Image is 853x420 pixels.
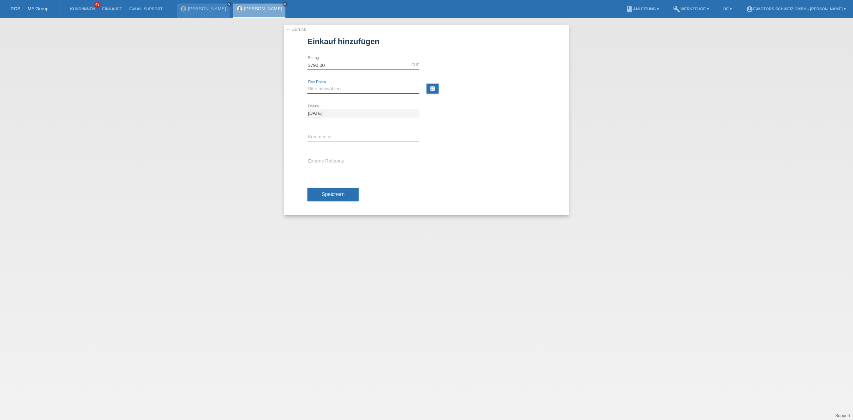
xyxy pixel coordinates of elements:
[626,6,633,13] i: book
[720,7,735,11] a: DE ▾
[835,413,850,418] a: Support
[283,2,287,6] i: close
[227,2,232,7] a: close
[622,7,662,11] a: bookAnleitung ▾
[673,6,680,13] i: build
[742,7,849,11] a: account_circleE-Motors Schweiz GmbH - [PERSON_NAME] ▾
[227,2,231,6] i: close
[307,188,359,201] button: Speichern
[307,37,546,46] h1: Einkauf hinzufügen
[126,7,166,11] a: E-Mail Support
[11,6,48,11] a: POS — MF Group
[430,86,435,91] i: calculate
[94,2,101,8] span: 49
[286,27,306,32] a: ← Zurück
[670,7,713,11] a: buildWerkzeuge ▾
[188,6,226,11] a: [PERSON_NAME]
[322,191,344,197] span: Speichern
[283,2,288,7] a: close
[746,6,753,13] i: account_circle
[411,63,419,67] div: CHF
[244,6,282,11] a: [PERSON_NAME]
[66,7,98,11] a: Kund*innen
[426,84,439,94] a: calculate
[98,7,125,11] a: Einkäufe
